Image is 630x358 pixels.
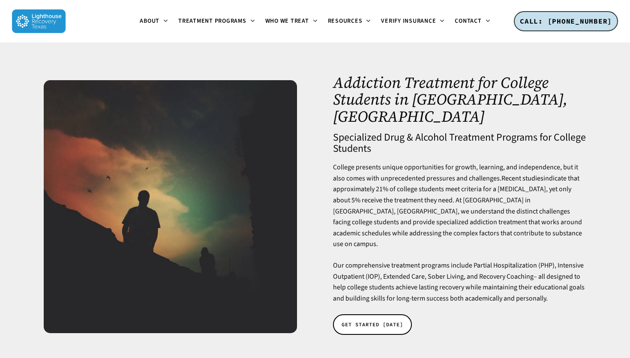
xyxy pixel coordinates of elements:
[333,74,586,125] h1: Addiction Treatment for College Students in [GEOGRAPHIC_DATA], [GEOGRAPHIC_DATA]
[265,17,309,25] span: Who We Treat
[333,174,582,249] span: indicate that approximately 21% of college students meet criteria for a [MEDICAL_DATA], yet only ...
[333,132,586,154] h4: Specialized Drug & Alcohol Treatment Programs for College Students
[514,11,618,32] a: CALL: [PHONE_NUMBER]
[450,18,495,25] a: Contact
[333,314,412,335] a: GET STARTED [DATE]
[333,261,585,303] span: Our comprehensive treatment programs include Partial Hospitalization (PHP), Intensive Outpatient ...
[173,18,260,25] a: Treatment Programs
[135,18,173,25] a: About
[12,9,66,33] img: Lighthouse Recovery Texas
[342,320,403,329] span: GET STARTED [DATE]
[44,80,297,333] img: College age student walking, abstract view photo
[260,18,323,25] a: Who We Treat
[328,17,363,25] span: Resources
[333,162,578,183] span: College presents unique opportunities for growth, learning, and independence, but it also comes w...
[381,17,436,25] span: Verify Insurance
[376,18,450,25] a: Verify Insurance
[323,18,376,25] a: Resources
[520,17,612,25] span: CALL: [PHONE_NUMBER]
[178,17,246,25] span: Treatment Programs
[455,17,481,25] span: Contact
[140,17,159,25] span: About
[501,174,543,183] a: Recent studies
